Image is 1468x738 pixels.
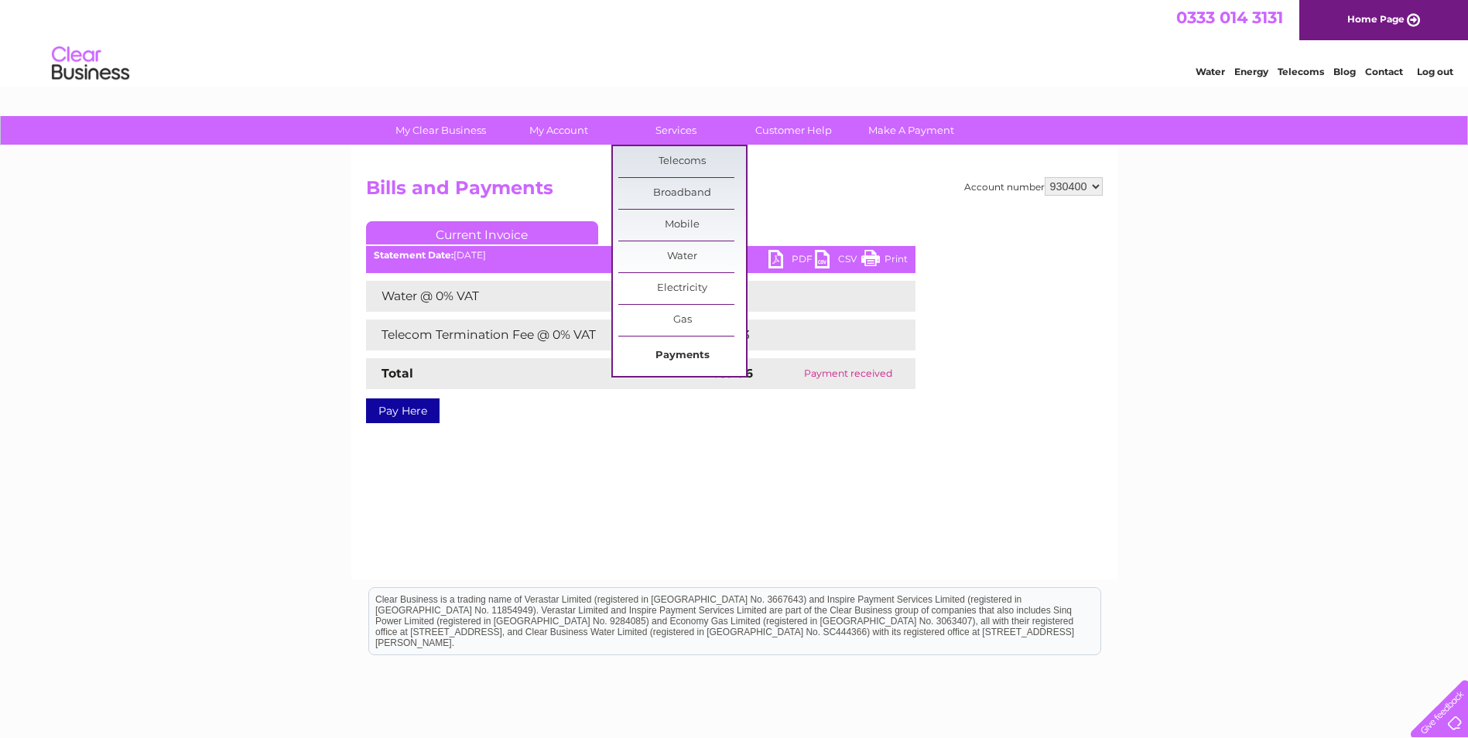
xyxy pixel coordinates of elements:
[861,250,908,272] a: Print
[1176,8,1283,27] a: 0333 014 3131
[815,250,861,272] a: CSV
[366,398,440,423] a: Pay Here
[366,250,915,261] div: [DATE]
[618,305,746,336] a: Gas
[612,116,740,145] a: Services
[696,319,890,350] td: -£850.23
[964,177,1103,196] div: Account number
[1196,66,1225,77] a: Water
[768,250,815,272] a: PDF
[1365,66,1403,77] a: Contact
[377,116,505,145] a: My Clear Business
[696,281,883,312] td: £10.27
[1333,66,1356,77] a: Blog
[366,319,696,350] td: Telecom Termination Fee @ 0% VAT
[382,366,413,381] strong: Total
[730,116,857,145] a: Customer Help
[847,116,975,145] a: Make A Payment
[618,241,746,272] a: Water
[369,9,1100,75] div: Clear Business is a trading name of Verastar Limited (registered in [GEOGRAPHIC_DATA] No. 3667643...
[618,210,746,241] a: Mobile
[618,340,746,371] a: Payments
[618,273,746,304] a: Electricity
[1278,66,1324,77] a: Telecoms
[51,40,130,87] img: logo.png
[366,281,696,312] td: Water @ 0% VAT
[494,116,622,145] a: My Account
[1417,66,1453,77] a: Log out
[618,178,746,209] a: Broadband
[1234,66,1268,77] a: Energy
[618,146,746,177] a: Telecoms
[366,177,1103,207] h2: Bills and Payments
[374,249,453,261] b: Statement Date:
[366,221,598,244] a: Current Invoice
[781,358,915,389] td: Payment received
